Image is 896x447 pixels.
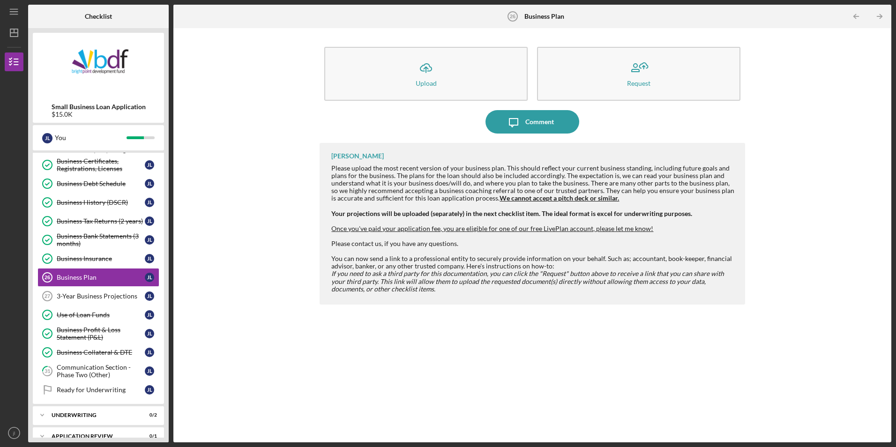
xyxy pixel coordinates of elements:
[416,80,437,87] div: Upload
[33,37,164,94] img: Product logo
[145,273,154,282] div: j l
[57,311,145,319] div: Use of Loan Funds
[37,249,159,268] a: Business Insurancejl
[57,386,145,394] div: Ready for Underwriting
[145,329,154,338] div: j l
[45,293,50,299] tspan: 27
[331,270,735,292] div: ​
[145,385,154,395] div: j l
[145,366,154,376] div: j l
[140,433,157,439] div: 0 / 1
[37,193,159,212] a: Business History (DSCR)jl
[145,348,154,357] div: j l
[37,380,159,399] a: Ready for Underwritingjl
[524,13,564,20] b: Business Plan
[37,305,159,324] a: Use of Loan Fundsjl
[145,160,154,170] div: j l
[57,364,145,379] div: Communication Section - Phase Two (Other)
[57,232,145,247] div: Business Bank Statements (3 months)
[331,209,692,217] strong: Your projections will be uploaded (separately) in the next checklist item. The ideal format is ex...
[42,133,52,143] div: j l
[627,80,650,87] div: Request
[37,156,159,174] a: Business Certificates, Registrations, Licensesjl
[45,368,50,374] tspan: 31
[57,157,145,172] div: Business Certificates, Registrations, Licenses
[57,292,145,300] div: 3-Year Business Projections
[145,216,154,226] div: j l
[324,47,528,101] button: Upload
[57,326,145,341] div: Business Profit & Loss Statement (P&L)
[45,275,50,280] tspan: 26
[52,111,146,118] div: $15.0K
[57,274,145,281] div: Business Plan
[485,110,579,134] button: Comment
[331,269,724,292] em: If you need to ask a third party for this documentation, you can click the "Request" button above...
[145,291,154,301] div: j l
[509,14,515,19] tspan: 26
[37,268,159,287] a: 26Business Planjl
[55,130,127,146] div: You
[145,254,154,263] div: j l
[331,255,735,270] div: You can now send a link to a professional entity to securely provide information on your behalf. ...
[331,240,735,247] div: Please contact us, if you have any questions.
[331,152,384,160] div: [PERSON_NAME]
[145,310,154,320] div: j l
[5,424,23,442] button: jl
[57,217,145,225] div: Business Tax Returns (2 years)
[57,349,145,356] div: Business Collateral & DTE
[145,198,154,207] div: j l
[37,174,159,193] a: Business Debt Schedulejl
[525,110,554,134] div: Comment
[37,212,159,231] a: Business Tax Returns (2 years)jl
[145,179,154,188] div: j l
[537,47,740,101] button: Request
[37,343,159,362] a: Business Collateral & DTEjl
[52,103,146,111] b: Small Business Loan Application
[145,235,154,245] div: j l
[37,287,159,305] a: 273-Year Business Projectionsjl
[52,433,134,439] div: Application Review
[500,194,619,202] strong: We cannot accept a pitch deck or similar.
[57,255,145,262] div: Business Insurance
[85,13,112,20] b: Checklist
[331,164,735,202] div: Please upload the most recent version of your business plan. This should reflect your current bus...
[331,224,653,232] span: Once you've paid your application fee, you are eligible for one of our free LivePlan account, ple...
[57,180,145,187] div: Business Debt Schedule
[37,362,159,380] a: 31Communication Section - Phase Two (Other)jl
[37,324,159,343] a: Business Profit & Loss Statement (P&L)jl
[52,412,134,418] div: Underwriting
[13,431,15,436] text: jl
[37,231,159,249] a: Business Bank Statements (3 months)jl
[57,199,145,206] div: Business History (DSCR)
[140,412,157,418] div: 0 / 2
